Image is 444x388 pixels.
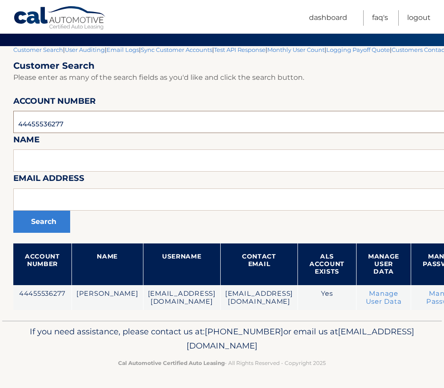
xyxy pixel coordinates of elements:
[107,46,139,53] a: Email Logs
[118,360,225,366] strong: Cal Automotive Certified Auto Leasing
[326,46,390,53] a: Logging Payoff Quote
[13,243,71,285] th: Account Number
[65,46,105,53] a: User Auditing
[356,243,411,285] th: Manage User Data
[186,326,414,351] span: [EMAIL_ADDRESS][DOMAIN_NAME]
[13,94,96,111] label: Account Number
[309,10,347,26] a: Dashboard
[16,325,428,353] p: If you need assistance, please contact us at: or email us at
[16,358,428,368] p: - All Rights Reserved - Copyright 2025
[267,46,325,53] a: Monthly User Count
[13,172,84,188] label: Email Address
[71,285,143,310] td: [PERSON_NAME]
[143,285,220,310] td: [EMAIL_ADDRESS][DOMAIN_NAME]
[214,46,266,53] a: Test API Response
[407,10,431,26] a: Logout
[13,285,71,310] td: 44455536277
[141,46,212,53] a: Sync Customer Accounts
[298,285,357,310] td: Yes
[143,243,220,285] th: Username
[366,290,402,306] a: Manage User Data
[13,133,40,149] label: Name
[220,243,297,285] th: Contact Email
[13,6,107,31] a: Cal Automotive
[71,243,143,285] th: Name
[13,211,70,233] button: Search
[205,326,283,337] span: [PHONE_NUMBER]
[298,243,357,285] th: ALS Account Exists
[220,285,297,310] td: [EMAIL_ADDRESS][DOMAIN_NAME]
[13,46,63,53] a: Customer Search
[372,10,388,26] a: FAQ's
